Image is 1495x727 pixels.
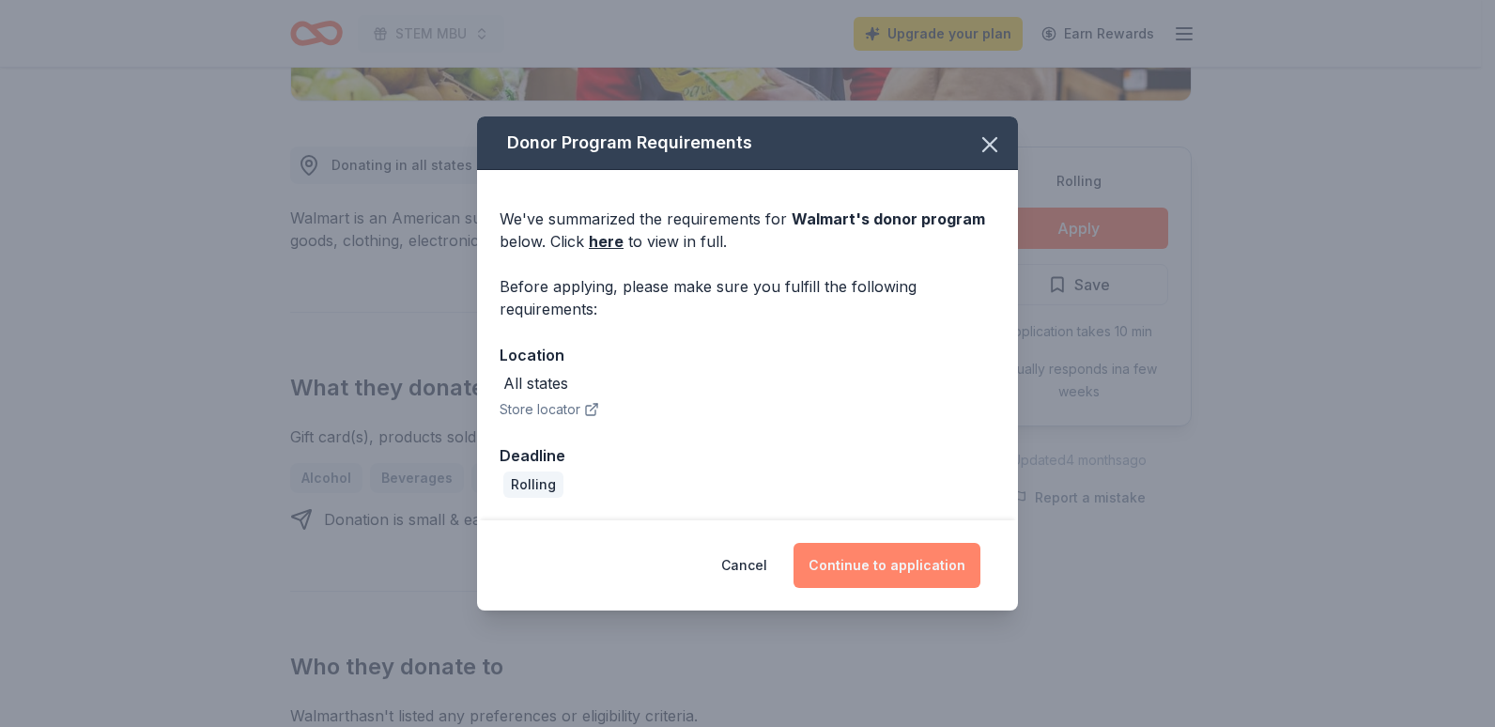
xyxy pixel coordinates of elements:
[792,209,985,228] span: Walmart 's donor program
[500,398,599,421] button: Store locator
[500,443,995,468] div: Deadline
[500,275,995,320] div: Before applying, please make sure you fulfill the following requirements:
[500,343,995,367] div: Location
[589,230,624,253] a: here
[503,472,563,498] div: Rolling
[477,116,1018,170] div: Donor Program Requirements
[794,543,980,588] button: Continue to application
[500,208,995,253] div: We've summarized the requirements for below. Click to view in full.
[503,372,568,394] div: All states
[721,543,767,588] button: Cancel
